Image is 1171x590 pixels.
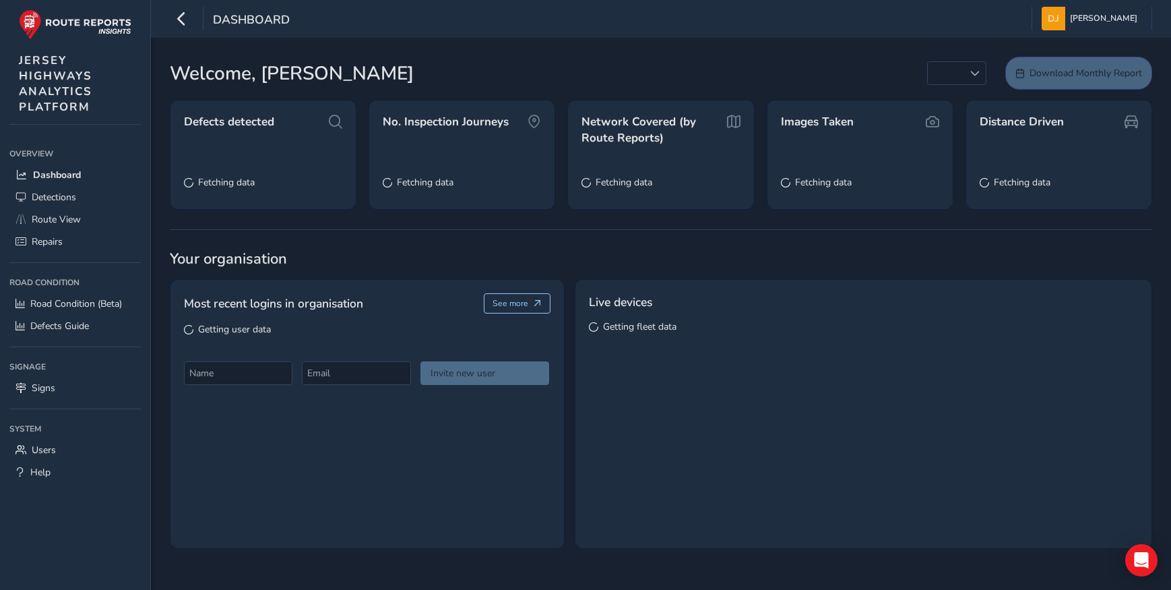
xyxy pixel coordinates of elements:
span: Your organisation [170,249,1152,269]
a: Route View [9,208,141,231]
span: Fetching data [795,176,852,189]
span: Road Condition (Beta) [30,297,122,310]
span: [PERSON_NAME] [1070,7,1137,30]
div: Road Condition [9,272,141,293]
span: Images Taken [781,114,854,130]
span: See more [493,298,528,309]
span: Fetching data [198,176,255,189]
span: Most recent logins in organisation [184,295,363,312]
a: Defects Guide [9,315,141,337]
a: Road Condition (Beta) [9,293,141,315]
span: Signs [32,382,55,394]
div: Overview [9,144,141,164]
input: Name [184,361,292,385]
span: Live devices [589,293,652,311]
a: Help [9,461,141,483]
span: Dashboard [213,11,290,30]
button: See more [484,293,550,314]
span: Getting user data [198,323,271,336]
a: Signs [9,377,141,399]
span: Dashboard [33,169,81,181]
span: Defects Guide [30,320,89,332]
img: diamond-layout [1042,7,1065,30]
span: Users [32,444,56,456]
span: Getting fleet data [603,320,676,333]
span: Defects detected [184,114,274,130]
span: Distance Driven [980,114,1064,130]
a: Dashboard [9,164,141,186]
span: No. Inspection Journeys [383,114,509,130]
span: Fetching data [596,176,652,189]
img: rr logo [19,9,131,40]
button: [PERSON_NAME] [1042,7,1142,30]
input: Email [302,361,410,385]
div: System [9,419,141,439]
div: Open Intercom Messenger [1125,544,1158,577]
span: Fetching data [397,176,453,189]
a: Detections [9,186,141,208]
span: Fetching data [994,176,1050,189]
span: Network Covered (by Route Reports) [581,114,724,146]
span: Repairs [32,235,63,248]
span: Welcome, [PERSON_NAME] [170,59,414,88]
a: Repairs [9,231,141,253]
span: Route View [32,213,81,226]
a: Users [9,439,141,461]
span: Detections [32,191,76,204]
div: Signage [9,357,141,377]
span: JERSEY HIGHWAYS ANALYTICS PLATFORM [19,53,92,115]
span: Help [30,466,51,479]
